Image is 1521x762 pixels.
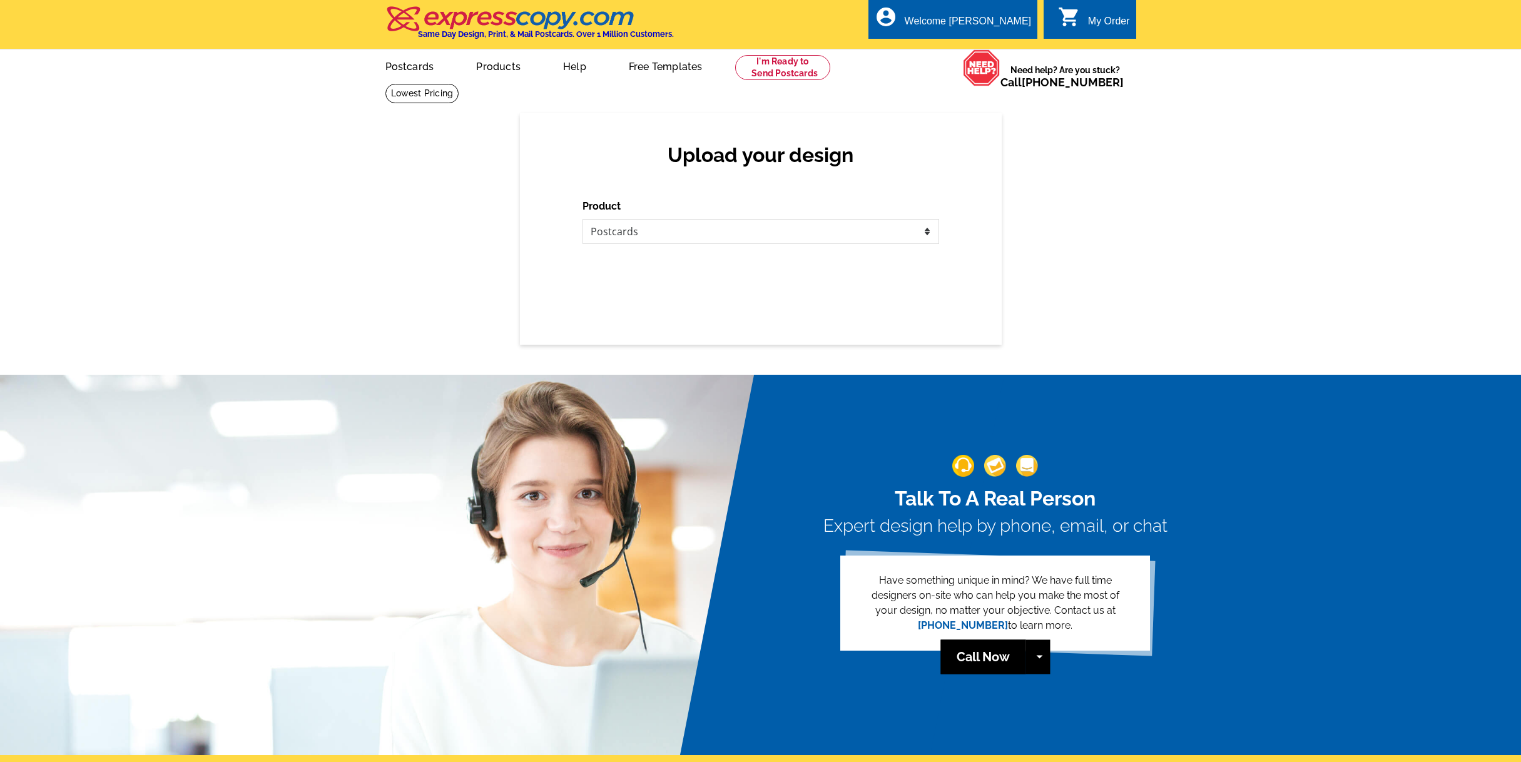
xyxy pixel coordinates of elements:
[385,15,674,39] a: Same Day Design, Print, & Mail Postcards. Over 1 Million Customers.
[940,639,1025,674] a: Call Now
[984,455,1006,477] img: support-img-2.png
[918,619,1008,631] a: [PHONE_NUMBER]
[1058,6,1081,28] i: shopping_cart
[1000,76,1124,89] span: Call
[875,6,897,28] i: account_circle
[418,29,674,39] h4: Same Day Design, Print, & Mail Postcards. Over 1 Million Customers.
[1000,64,1130,89] span: Need help? Are you stuck?
[963,49,1000,86] img: help
[823,516,1167,537] h3: Expert design help by phone, email, or chat
[543,51,606,80] a: Help
[860,573,1130,633] p: Have something unique in mind? We have full time designers on-site who can help you make the most...
[582,199,621,214] label: Product
[1022,76,1124,89] a: [PHONE_NUMBER]
[952,455,974,477] img: support-img-1.png
[456,51,541,80] a: Products
[905,16,1031,33] div: Welcome [PERSON_NAME]
[365,51,454,80] a: Postcards
[609,51,723,80] a: Free Templates
[1088,16,1130,33] div: My Order
[823,487,1167,511] h2: Talk To A Real Person
[1016,455,1038,477] img: support-img-3_1.png
[595,143,927,167] h2: Upload your design
[1058,14,1130,29] a: shopping_cart My Order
